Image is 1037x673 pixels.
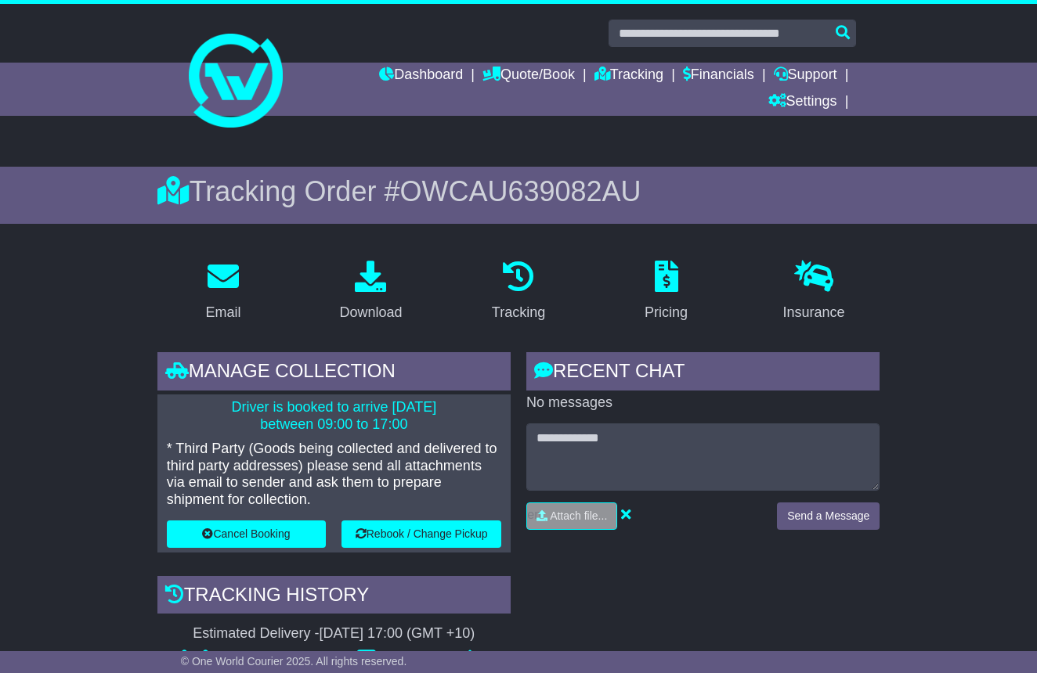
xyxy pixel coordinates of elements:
[645,302,688,323] div: Pricing
[205,302,240,323] div: Email
[399,175,641,207] span: OWCAU639082AU
[379,63,463,89] a: Dashboard
[526,352,880,394] div: RECENT CHAT
[157,576,511,618] div: Tracking history
[773,255,855,329] a: Insurance
[157,175,880,208] div: Tracking Order #
[157,625,511,642] div: Estimated Delivery -
[157,352,511,394] div: Manage collection
[167,520,327,548] button: Cancel Booking
[634,255,698,329] a: Pricing
[339,302,402,323] div: Download
[783,302,845,323] div: Insurance
[777,502,880,530] button: Send a Message
[774,63,837,89] a: Support
[319,625,475,642] div: [DATE] 17:00 (GMT +10)
[195,255,251,329] a: Email
[181,655,407,668] span: © One World Courier 2025. All rights reserved.
[768,89,837,116] a: Settings
[594,63,663,89] a: Tracking
[167,399,501,433] p: Driver is booked to arrive [DATE] between 09:00 to 17:00
[329,255,412,329] a: Download
[167,441,501,508] p: * Third Party (Goods being collected and delivered to third party addresses) please send all atta...
[526,394,880,412] p: No messages
[482,255,555,329] a: Tracking
[492,302,545,323] div: Tracking
[683,63,754,89] a: Financials
[482,63,575,89] a: Quote/Book
[341,520,501,548] button: Rebook / Change Pickup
